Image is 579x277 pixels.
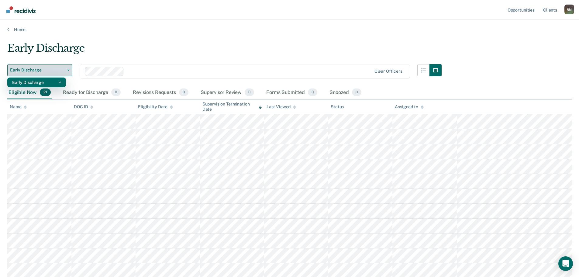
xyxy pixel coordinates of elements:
[328,86,363,99] div: Snoozed0
[7,86,52,99] div: Eligible Now21
[6,6,36,13] img: Recidiviz
[331,104,344,109] div: Status
[199,86,256,99] div: Supervisor Review0
[564,5,574,14] button: Profile dropdown button
[308,88,317,96] span: 0
[12,78,61,87] div: Early Discharge
[7,27,572,32] a: Home
[245,88,254,96] span: 0
[564,5,574,14] div: R M
[395,104,423,109] div: Assigned to
[202,102,262,112] div: Supervision Termination Date
[179,88,188,96] span: 0
[7,42,442,59] div: Early Discharge
[132,86,189,99] div: Revisions Requests0
[10,104,27,109] div: Name
[7,64,72,76] button: Early Discharge
[138,104,173,109] div: Eligibility Date
[558,256,573,271] div: Open Intercom Messenger
[62,86,122,99] div: Ready for Discharge0
[40,88,51,96] span: 21
[111,88,121,96] span: 0
[74,104,93,109] div: DOC ID
[352,88,361,96] span: 0
[10,68,65,73] span: Early Discharge
[267,104,296,109] div: Last Viewed
[265,86,319,99] div: Forms Submitted0
[374,69,402,74] div: Clear officers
